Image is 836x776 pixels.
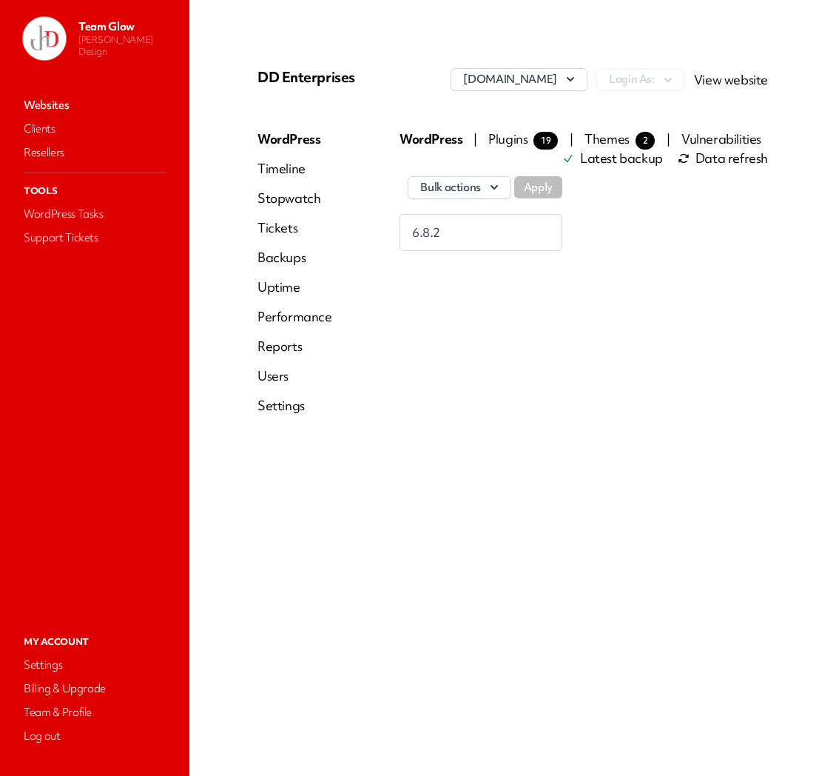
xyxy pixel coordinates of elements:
a: WordPress Tasks [21,204,169,224]
span: Plugins [488,130,558,147]
button: Login As: [596,68,685,91]
a: Settings [21,655,169,675]
span: Vulnerabilities [681,130,761,147]
span: Data refresh [678,153,768,164]
a: Tickets [257,219,332,237]
a: Billing & Upgrade [21,678,169,699]
span: Themes [584,130,655,147]
a: Team & Profile [21,702,169,723]
a: Websites [21,95,169,116]
a: Latest backup [562,153,663,164]
button: [DOMAIN_NAME] [451,68,587,91]
p: DD Enterprises [257,68,428,86]
span: 6.8.2 [412,224,440,241]
span: WordPress [400,130,465,147]
p: Team Glow [78,19,178,34]
a: Support Tickets [21,227,169,248]
a: Uptime [257,278,332,296]
a: Users [257,367,332,385]
a: Resellers [21,142,169,163]
p: Tools [21,181,169,201]
a: Log out [21,726,169,746]
a: WordPress [257,130,332,148]
p: My Account [21,632,169,652]
a: Timeline [257,160,332,178]
span: | [570,130,573,147]
span: | [667,130,670,147]
span: | [473,130,477,147]
button: Bulk actions [408,176,511,199]
p: [PERSON_NAME] Design [78,34,178,58]
a: View website [694,71,768,88]
span: 19 [533,132,558,150]
span: 2 [636,132,655,150]
a: Backups [257,249,332,267]
a: Clients [21,118,169,139]
button: Apply [514,176,562,198]
a: Settings [257,397,332,415]
a: Stopwatch [257,190,332,207]
a: Performance [257,308,332,326]
a: Reports [257,338,332,355]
